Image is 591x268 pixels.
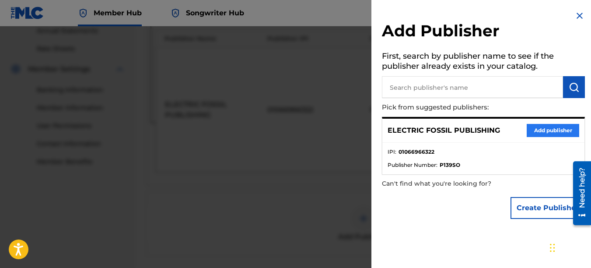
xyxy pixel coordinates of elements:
strong: P139SO [440,161,460,169]
button: Add publisher [527,124,579,137]
button: Create Publisher [511,197,585,219]
img: MLC Logo [10,7,44,19]
span: Songwriter Hub [186,8,244,18]
span: Publisher Number : [388,161,437,169]
p: ELECTRIC FOSSIL PUBLISHING [388,125,500,136]
img: Top Rightsholder [170,8,181,18]
span: IPI : [388,148,396,156]
h5: First, search by publisher name to see if the publisher already exists in your catalog. [382,49,585,76]
strong: 01066966322 [399,148,434,156]
iframe: Chat Widget [547,226,591,268]
img: Search Works [569,82,579,92]
p: Pick from suggested publishers: [382,98,535,117]
input: Search publisher's name [382,76,563,98]
div: Drag [550,235,555,261]
p: Can't find what you're looking for? [382,175,535,193]
h2: Add Publisher [382,21,585,43]
iframe: Resource Center [567,158,591,228]
span: Member Hub [94,8,142,18]
img: Top Rightsholder [78,8,88,18]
